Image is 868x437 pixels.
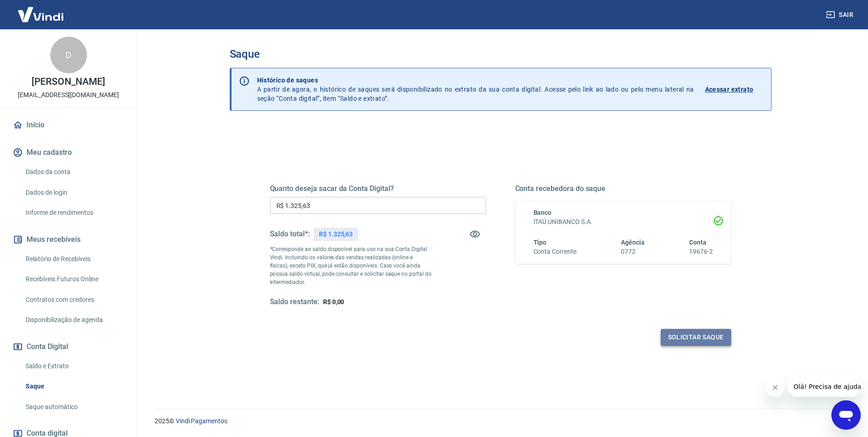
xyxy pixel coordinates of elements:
[230,48,771,60] h3: Saque
[788,377,861,397] iframe: Mensagem da empresa
[11,337,126,357] button: Conta Digital
[22,377,126,396] a: Saque
[534,209,552,216] span: Banco
[824,6,857,23] button: Sair
[11,142,126,163] button: Meu cadastro
[22,183,126,202] a: Dados de login
[534,247,577,257] h6: Conta Corrente
[515,184,731,193] h5: Conta recebedora do saque
[270,229,310,239] h5: Saldo total*:
[831,400,861,430] iframe: Botão para abrir a janela de mensagens
[319,229,353,239] p: R$ 1.325,63
[155,416,846,426] p: 2025 ©
[257,76,694,103] p: A partir de agora, o histórico de saques será disponibilizado no extrato da sua conta digital. Ac...
[22,398,126,416] a: Saque automático
[176,417,227,425] a: Vindi Pagamentos
[22,290,126,309] a: Contratos com credores
[18,90,119,100] p: [EMAIL_ADDRESS][DOMAIN_NAME]
[705,76,764,103] a: Acessar extrato
[323,298,345,306] span: R$ 0,00
[50,37,87,73] div: D
[621,239,645,246] span: Agência
[705,85,754,94] p: Acessar extrato
[689,247,713,257] h6: 19676-2
[22,203,126,222] a: Informe de rendimentos
[11,0,70,28] img: Vindi
[766,378,784,397] iframe: Fechar mensagem
[22,357,126,376] a: Saldo e Extrato
[270,297,319,307] h5: Saldo restante:
[22,250,126,268] a: Relatório de Recebíveis
[11,115,126,135] a: Início
[661,329,731,346] button: Solicitar saque
[11,229,126,250] button: Meus recebíveis
[32,77,105,87] p: [PERSON_NAME]
[689,239,706,246] span: Conta
[270,184,486,193] h5: Quanto deseja sacar da Conta Digital?
[534,217,713,227] h6: ITAÚ UNIBANCO S.A.
[22,270,126,289] a: Recebíveis Futuros Online
[22,311,126,329] a: Disponibilização de agenda
[621,247,645,257] h6: 0772
[534,239,547,246] span: Tipo
[5,6,77,14] span: Olá! Precisa de ajuda?
[257,76,694,85] p: Histórico de saques
[270,245,432,286] p: *Corresponde ao saldo disponível para uso na sua Conta Digital Vindi. Incluindo os valores das ve...
[22,163,126,181] a: Dados da conta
